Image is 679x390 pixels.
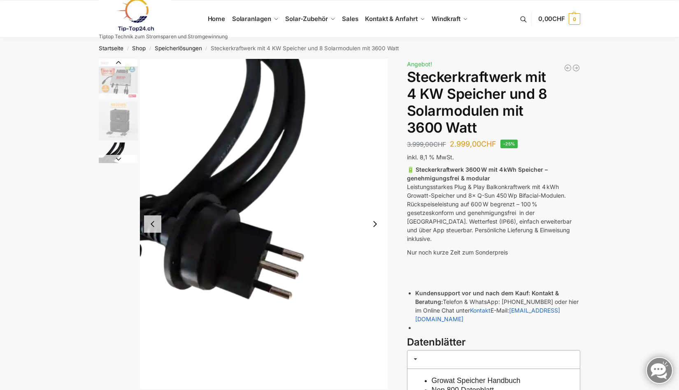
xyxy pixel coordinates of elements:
img: Anschlusskabel-3meter_schweizer-stecker [140,59,388,389]
span: Solar-Zubehör [285,15,328,23]
a: Kontakt [470,307,491,314]
span: Windkraft [432,15,460,23]
a: Solar-Zubehör [282,0,339,37]
p: Tiptop Technik zum Stromsparen und Stromgewinnung [99,34,228,39]
span: -25% [500,140,518,148]
span: / [202,45,211,52]
span: 0 [569,13,580,25]
li: 5 / 9 [97,141,138,182]
a: Startseite [99,45,123,51]
img: growatt Noah 2000 [99,101,138,140]
strong: Kundensupport vor und nach dem Kauf: [415,290,530,297]
li: 5 / 9 [140,59,388,389]
span: CHF [433,140,446,148]
bdi: 3.999,00 [407,140,446,148]
a: Windkraft [428,0,472,37]
img: Anschlusskabel-3meter_schweizer-stecker [99,142,138,182]
span: Kontakt & Anfahrt [365,15,417,23]
span: Solaranlagen [232,15,271,23]
strong: Kontakt & Beratung: [415,290,559,305]
bdi: 2.999,00 [450,140,496,148]
a: [EMAIL_ADDRESS][DOMAIN_NAME] [415,307,560,322]
span: Sales [342,15,358,23]
span: / [123,45,132,52]
a: Balkonkraftwerk 890 Watt Solarmodulleistung mit 1kW/h Zendure Speicher [564,64,572,72]
a: Balkonkraftwerk 1780 Watt mit 4 KWh Zendure Batteriespeicher Notstrom fähig [572,64,580,72]
li: Telefon & WhatsApp: [PHONE_NUMBER] oder hier im Online Chat unter E-Mail: [415,289,580,323]
nav: Breadcrumb [84,37,595,59]
p: Nur noch kurze Zeit zum Sonderpreis [407,248,580,257]
span: Angebot! [407,61,432,68]
a: Speicherlösungen [155,45,202,51]
h1: Steckerkraftwerk mit 4 KW Speicher und 8 Solarmodulen mit 3600 Watt [407,69,580,136]
li: 3 / 9 [97,59,138,100]
a: Sales [339,0,362,37]
button: Previous slide [99,58,138,67]
h3: Datenblätter [407,335,580,350]
a: Shop [132,45,146,51]
span: / [146,45,154,52]
span: 0,00 [538,15,565,23]
a: Kontakt & Anfahrt [362,0,428,37]
p: Leistungsstarkes Plug & Play Balkonkraftwerk mit 4 kWh Growatt-Speicher und 8× Q-Sun 450 Wp Bifac... [407,165,580,243]
a: Growat Speicher Handbuch [432,376,521,385]
button: Next slide [366,215,384,233]
span: CHF [552,15,565,23]
button: Previous slide [144,215,161,233]
a: Solaranlagen [228,0,281,37]
span: inkl. 8,1 % MwSt. [407,154,454,161]
span: CHF [481,140,496,148]
img: Nep800 [99,60,138,99]
li: 4 / 9 [97,100,138,141]
button: Next slide [99,155,138,163]
strong: 🔋 Steckerkraftwerk 3600 W mit 4 kWh Speicher – genehmigungsfrei & modular [407,166,548,182]
a: 0,00CHF 0 [538,7,580,31]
